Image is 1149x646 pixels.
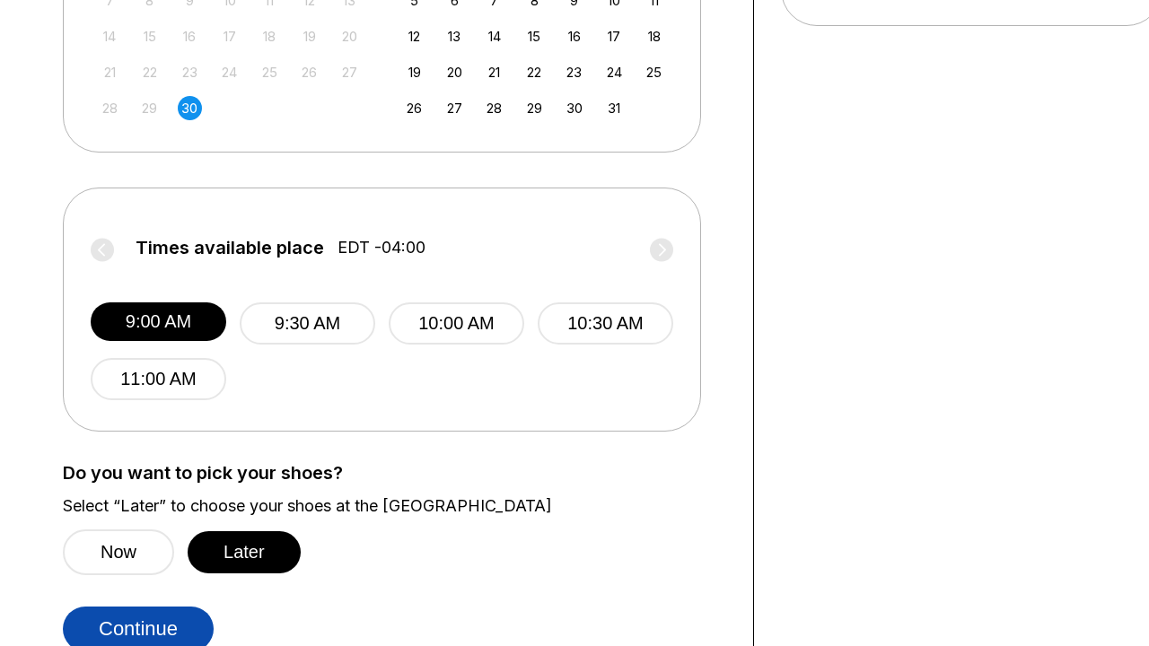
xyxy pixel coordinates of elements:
[217,60,241,84] div: Not available Wednesday, September 24th, 2025
[389,302,524,345] button: 10:00 AM
[443,60,467,84] div: Choose Monday, October 20th, 2025
[602,24,627,48] div: Choose Friday, October 17th, 2025
[178,60,202,84] div: Not available Tuesday, September 23rd, 2025
[338,60,362,84] div: Not available Saturday, September 27th, 2025
[98,96,122,120] div: Not available Sunday, September 28th, 2025
[258,60,282,84] div: Not available Thursday, September 25th, 2025
[522,24,547,48] div: Choose Wednesday, October 15th, 2025
[522,60,547,84] div: Choose Wednesday, October 22nd, 2025
[602,96,627,120] div: Choose Friday, October 31st, 2025
[63,496,726,516] label: Select “Later” to choose your shoes at the [GEOGRAPHIC_DATA]
[642,24,666,48] div: Choose Saturday, October 18th, 2025
[178,24,202,48] div: Not available Tuesday, September 16th, 2025
[562,24,586,48] div: Choose Thursday, October 16th, 2025
[522,96,547,120] div: Choose Wednesday, October 29th, 2025
[402,96,426,120] div: Choose Sunday, October 26th, 2025
[538,302,673,345] button: 10:30 AM
[482,96,506,120] div: Choose Tuesday, October 28th, 2025
[98,24,122,48] div: Not available Sunday, September 14th, 2025
[136,238,324,258] span: Times available place
[258,24,282,48] div: Not available Thursday, September 18th, 2025
[137,96,162,120] div: Not available Monday, September 29th, 2025
[562,96,586,120] div: Choose Thursday, October 30th, 2025
[178,96,202,120] div: Choose Tuesday, September 30th, 2025
[63,529,174,575] button: Now
[188,531,301,573] button: Later
[602,60,627,84] div: Choose Friday, October 24th, 2025
[240,302,375,345] button: 9:30 AM
[297,60,321,84] div: Not available Friday, September 26th, 2025
[402,24,426,48] div: Choose Sunday, October 12th, 2025
[562,60,586,84] div: Choose Thursday, October 23rd, 2025
[63,463,726,483] label: Do you want to pick your shoes?
[137,60,162,84] div: Not available Monday, September 22nd, 2025
[482,60,506,84] div: Choose Tuesday, October 21st, 2025
[443,96,467,120] div: Choose Monday, October 27th, 2025
[402,60,426,84] div: Choose Sunday, October 19th, 2025
[338,238,425,258] span: EDT -04:00
[137,24,162,48] div: Not available Monday, September 15th, 2025
[443,24,467,48] div: Choose Monday, October 13th, 2025
[338,24,362,48] div: Not available Saturday, September 20th, 2025
[98,60,122,84] div: Not available Sunday, September 21st, 2025
[91,302,226,341] button: 9:00 AM
[297,24,321,48] div: Not available Friday, September 19th, 2025
[91,358,226,400] button: 11:00 AM
[217,24,241,48] div: Not available Wednesday, September 17th, 2025
[482,24,506,48] div: Choose Tuesday, October 14th, 2025
[642,60,666,84] div: Choose Saturday, October 25th, 2025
